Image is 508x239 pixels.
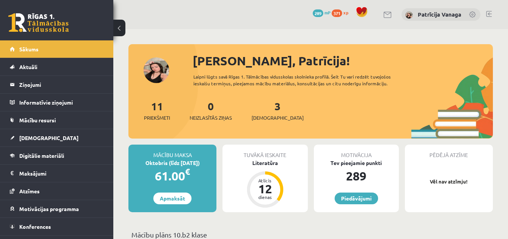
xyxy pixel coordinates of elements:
div: 289 [314,167,399,185]
p: Vēl nav atzīmju! [409,178,489,185]
div: Mācību maksa [128,145,216,159]
span: Konferences [19,223,51,230]
div: Tuvākā ieskaite [222,145,307,159]
span: [DEMOGRAPHIC_DATA] [252,114,304,122]
div: Atlicis [254,178,276,183]
div: Tev pieejamie punkti [314,159,399,167]
span: Aktuāli [19,63,37,70]
a: Apmaksāt [153,193,191,204]
span: Sākums [19,46,39,52]
a: 289 mP [313,9,330,15]
span: Motivācijas programma [19,205,79,212]
a: Informatīvie ziņojumi [10,94,104,111]
div: Laipni lūgts savā Rīgas 1. Tālmācības vidusskolas skolnieka profilā. Šeit Tu vari redzēt tuvojošo... [193,73,412,87]
img: Patrīcija Vanaga [405,11,413,19]
div: [PERSON_NAME], Patrīcija! [193,52,493,70]
span: Priekšmeti [144,114,170,122]
span: Neizlasītās ziņas [190,114,232,122]
div: 61.00 [128,167,216,185]
span: [DEMOGRAPHIC_DATA] [19,134,79,141]
a: Motivācijas programma [10,200,104,217]
span: xp [343,9,348,15]
span: 371 [332,9,342,17]
div: Oktobris (līdz [DATE]) [128,159,216,167]
div: Motivācija [314,145,399,159]
div: Literatūra [222,159,307,167]
a: Atzīmes [10,182,104,200]
legend: Informatīvie ziņojumi [19,94,104,111]
a: Digitālie materiāli [10,147,104,164]
a: Ziņojumi [10,76,104,93]
a: Sākums [10,40,104,58]
span: mP [324,9,330,15]
legend: Maksājumi [19,165,104,182]
a: Piedāvājumi [335,193,378,204]
span: € [185,166,190,177]
a: Maksājumi [10,165,104,182]
span: 289 [313,9,323,17]
a: 11Priekšmeti [144,99,170,122]
legend: Ziņojumi [19,76,104,93]
span: Mācību resursi [19,117,56,123]
a: Rīgas 1. Tālmācības vidusskola [8,13,69,32]
a: Aktuāli [10,58,104,76]
a: Literatūra Atlicis 12 dienas [222,159,307,209]
a: 371 xp [332,9,352,15]
a: Konferences [10,218,104,235]
a: 0Neizlasītās ziņas [190,99,232,122]
div: dienas [254,195,276,199]
span: Digitālie materiāli [19,152,64,159]
a: [DEMOGRAPHIC_DATA] [10,129,104,146]
div: Pēdējā atzīme [405,145,493,159]
a: Mācību resursi [10,111,104,129]
a: Patrīcija Vanaga [418,11,461,18]
span: Atzīmes [19,188,40,194]
div: 12 [254,183,276,195]
a: 3[DEMOGRAPHIC_DATA] [252,99,304,122]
